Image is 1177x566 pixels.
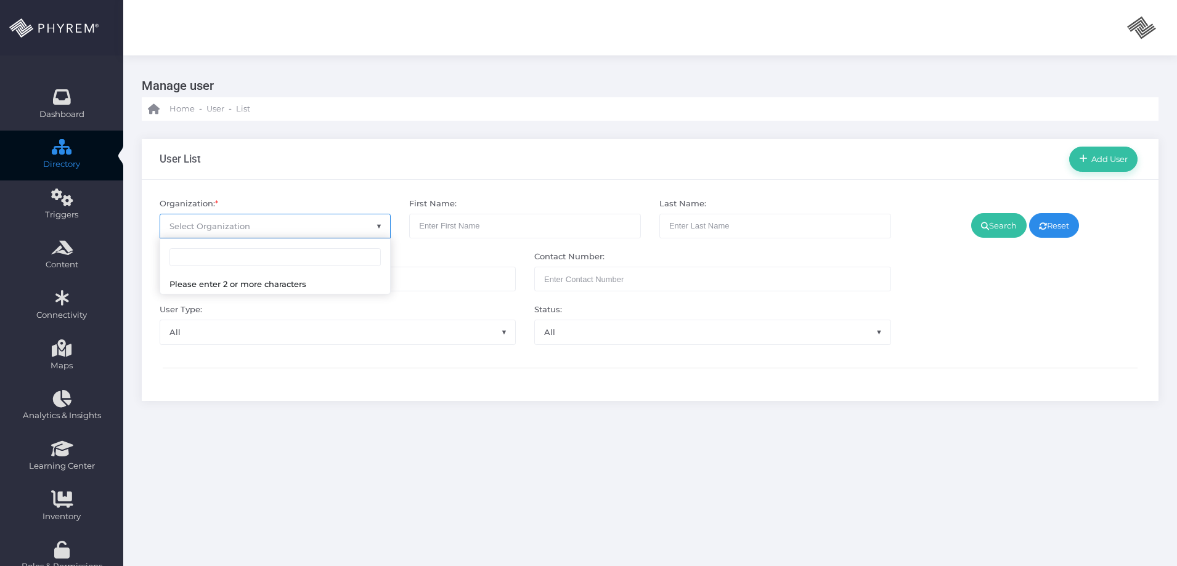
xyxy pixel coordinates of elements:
h3: Manage user [142,74,1149,97]
span: Inventory [8,511,115,523]
a: Search [971,213,1027,238]
a: List [236,97,250,121]
span: All [160,320,516,344]
span: Dashboard [39,108,84,121]
label: User Type: [160,304,202,316]
label: Last Name: [659,198,706,210]
a: User [206,97,224,121]
input: Enter First Name [409,214,641,238]
label: Status: [534,304,562,316]
li: Please enter 2 or more characters [160,275,391,294]
span: Connectivity [8,309,115,321]
li: - [197,103,204,115]
a: Add User [1069,147,1138,171]
span: Home [169,103,195,115]
span: Analytics & Insights [8,410,115,422]
input: Enter Last Name [659,214,891,238]
span: Select Organization [169,221,250,231]
input: Maximum of 10 digits required [534,267,891,291]
li: - [227,103,234,115]
span: All [535,320,890,344]
span: Maps [51,360,73,372]
span: Triggers [8,209,115,221]
span: Learning Center [8,460,115,472]
span: Directory [8,158,115,171]
span: Content [8,259,115,271]
span: All [534,320,891,344]
a: Reset [1029,213,1079,238]
label: Contact Number: [534,251,605,263]
h3: User List [160,153,201,165]
a: Home [148,97,195,121]
span: Add User [1088,154,1128,164]
label: First Name: [409,198,457,210]
span: User [206,103,224,115]
span: List [236,103,250,115]
label: Organization: [160,198,218,210]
